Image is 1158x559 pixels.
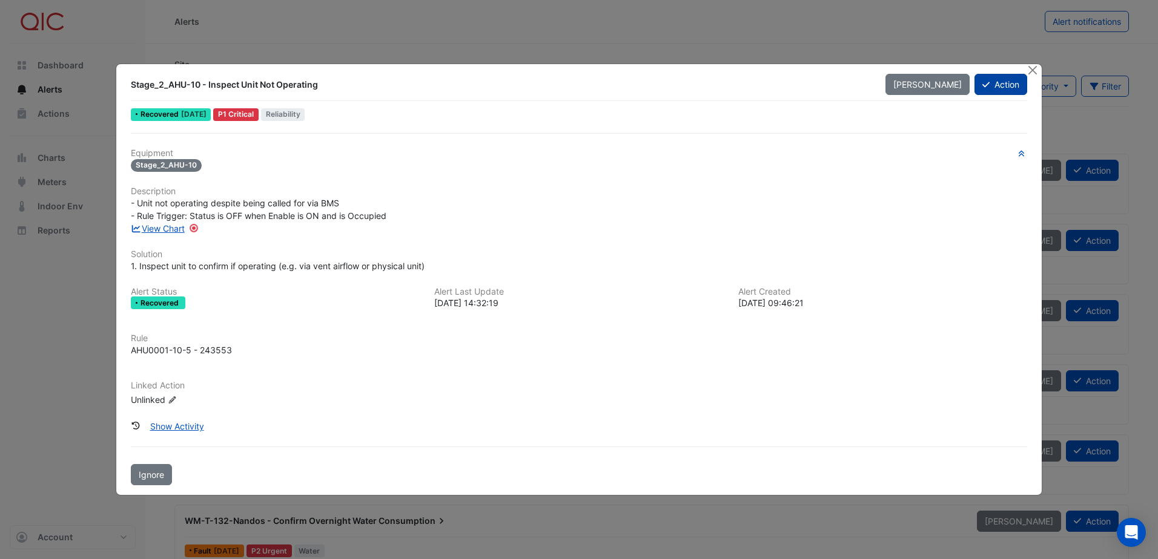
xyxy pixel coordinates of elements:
[139,469,164,480] span: Ignore
[188,223,199,234] div: Tooltip anchor
[434,287,723,297] h6: Alert Last Update
[168,396,177,405] fa-icon: Edit Linked Action
[131,381,1027,391] h6: Linked Action
[434,296,723,309] div: [DATE] 14:32:19
[131,344,232,356] div: AHU0001-10-5 - 243553
[131,333,1027,344] h6: Rule
[738,287,1027,297] h6: Alert Created
[893,79,962,90] span: [PERSON_NAME]
[1027,64,1039,77] button: Close
[131,393,276,406] div: Unlinked
[131,186,1027,197] h6: Description
[131,261,425,271] span: 1. Inspect unit to confirm if operating (e.g. via vent airflow or physical unit)
[131,287,420,297] h6: Alert Status
[141,111,181,118] span: Recovered
[1117,518,1146,547] div: Open Intercom Messenger
[131,223,185,234] a: View Chart
[738,296,1027,309] div: [DATE] 09:46:21
[213,108,259,121] div: P1 Critical
[142,416,212,437] button: Show Activity
[885,74,970,95] button: [PERSON_NAME]
[131,464,172,485] button: Ignore
[261,108,305,121] span: Reliability
[131,159,202,172] span: Stage_2_AHU-10
[181,110,207,119] span: Sat 13-Sep-2025 14:32 AEST
[131,249,1027,260] h6: Solution
[131,79,870,91] div: Stage_2_AHU-10 - Inspect Unit Not Operating
[974,74,1027,95] button: Action
[131,148,1027,159] h6: Equipment
[131,198,386,221] span: - Unit not operating despite being called for via BMS - Rule Trigger: Status is OFF when Enable i...
[141,299,181,307] span: Recovered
